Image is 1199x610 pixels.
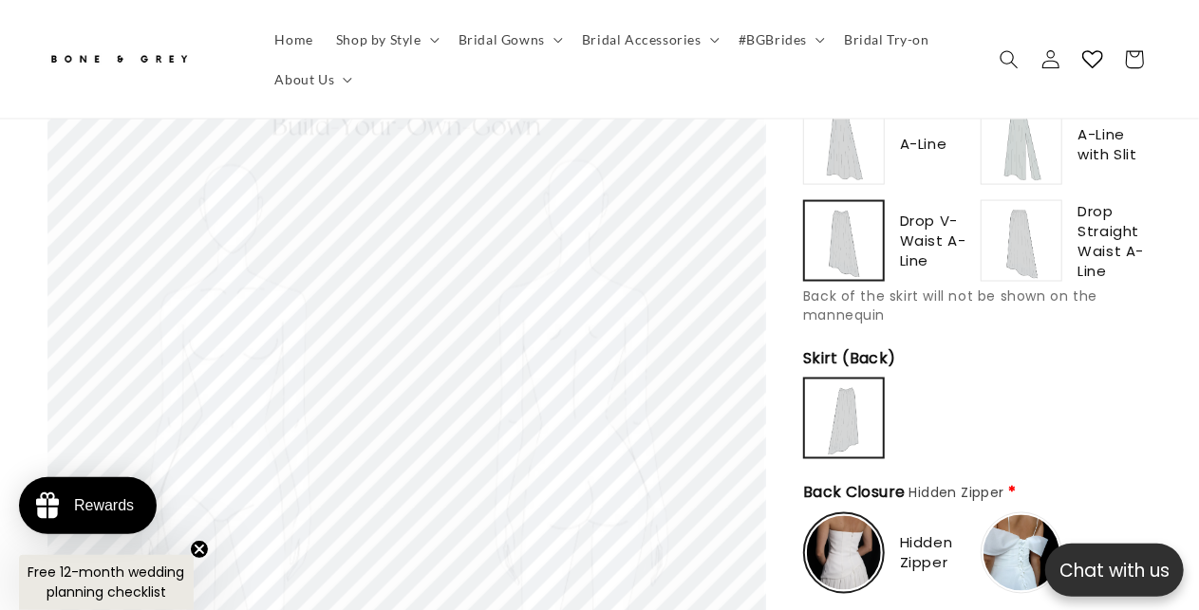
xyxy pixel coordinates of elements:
a: Write a review [126,108,210,123]
div: Rewards [74,497,134,514]
span: About Us [275,70,335,87]
img: https://cdn.shopify.com/s/files/1/0750/3832/7081/files/Closure-zipper.png?v=1756370614 [807,516,881,590]
summary: #BGBrides [727,19,833,59]
img: https://cdn.shopify.com/s/files/1/0750/3832/7081/files/Closure-lace-up.jpg?v=1756370613 [984,515,1059,591]
a: Bone and Grey Bridal [41,36,245,82]
img: https://cdn.shopify.com/s/files/1/0750/3832/7081/files/drop-v-waist-aline_-_back_458619ff-139d-4d... [807,381,881,455]
span: Bridal Try-on [844,30,929,47]
img: https://cdn.shopify.com/s/files/1/0750/3832/7081/files/a-line_37bf069e-4231-4b1a-bced-7ad1a487183... [806,106,882,182]
span: Hidden Zipper [909,484,1004,503]
img: https://cdn.shopify.com/s/files/1/0750/3832/7081/files/a-line_slit_3a481983-194c-46fe-90b3-ce96d0... [984,106,1059,182]
span: Bridal Gowns [459,30,545,47]
p: Chat with us [1045,557,1184,584]
summary: Search [988,38,1030,80]
span: Bridal Accessories [582,30,702,47]
span: Drop V-Waist A-Line [900,211,974,270]
a: Bridal Try-on [833,19,941,59]
span: Skirt (Back) [803,347,900,370]
summary: Shop by Style [325,19,447,59]
span: Home [275,30,313,47]
span: A-Line [900,134,947,154]
span: Shop by Style [336,30,422,47]
span: A-Line with Slit [1077,124,1152,164]
span: Hidden Zipper [900,533,974,573]
span: Back of the skirt will not be shown on the mannequin [803,287,1097,324]
span: Drop Straight Waist A-Line [1077,201,1152,281]
summary: About Us [264,59,361,99]
div: Free 12-month wedding planning checklistClose teaser [19,555,194,610]
summary: Bridal Accessories [571,19,727,59]
a: Home [264,19,325,59]
summary: Bridal Gowns [447,19,571,59]
button: Open chatbox [1045,544,1184,597]
img: https://cdn.shopify.com/s/files/1/0750/3832/7081/files/drop-v-waist-aline_078bfe7f-748c-4646-87b8... [807,204,881,278]
button: Close teaser [190,540,209,559]
span: Back Closure [803,482,1004,505]
img: https://cdn.shopify.com/s/files/1/0750/3832/7081/files/drop-straight-waist-aline_17ac0158-d5ad-45... [984,203,1059,279]
img: Bone and Grey Bridal [47,44,190,75]
span: Free 12-month wedding planning checklist [28,563,185,601]
span: #BGBrides [739,30,807,47]
button: Write a review [978,28,1104,61]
